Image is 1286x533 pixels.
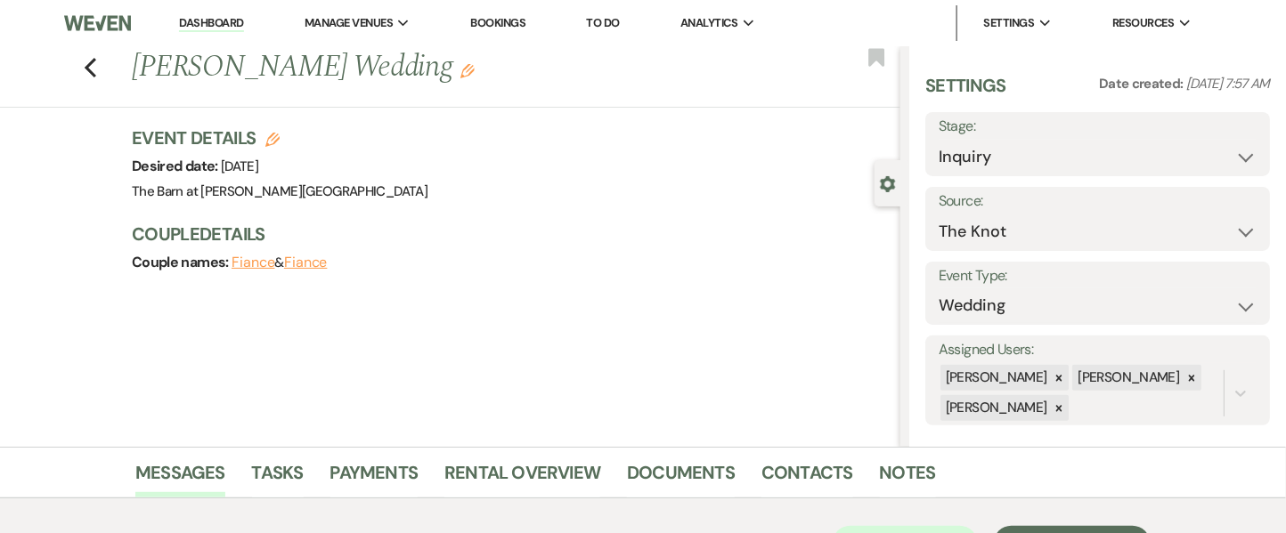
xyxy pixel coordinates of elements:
[284,255,328,270] button: Fiance
[680,14,737,32] span: Analytics
[460,62,475,78] button: Edit
[444,458,600,497] a: Rental Overview
[132,157,221,175] span: Desired date:
[232,254,327,271] span: &
[305,14,393,32] span: Manage Venues
[330,458,419,497] a: Payments
[221,157,258,175] span: [DATE]
[939,337,1257,363] label: Assigned Users:
[1186,75,1270,93] span: [DATE] 7:57 AM
[1112,14,1174,32] span: Resources
[132,222,883,246] h3: Couple Details
[627,458,735,497] a: Documents
[135,458,225,497] a: Messages
[939,114,1257,140] label: Stage:
[880,458,936,497] a: Notes
[252,458,304,497] a: Tasks
[64,4,131,42] img: Weven Logo
[761,458,853,497] a: Contacts
[984,14,1035,32] span: Settings
[179,15,243,32] a: Dashboard
[232,255,275,270] button: Fiance
[132,46,739,89] h1: [PERSON_NAME] Wedding
[132,253,232,271] span: Couple names:
[880,174,896,191] button: Close lead details
[939,189,1257,214] label: Source:
[471,15,526,30] a: Bookings
[925,73,1006,112] h3: Settings
[132,182,427,200] span: The Barn at [PERSON_NAME][GEOGRAPHIC_DATA]
[132,125,427,150] h3: Event Details
[939,263,1257,289] label: Event Type:
[940,365,1050,391] div: [PERSON_NAME]
[587,15,620,30] a: To Do
[1099,75,1186,93] span: Date created:
[940,395,1050,421] div: [PERSON_NAME]
[1072,365,1182,391] div: [PERSON_NAME]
